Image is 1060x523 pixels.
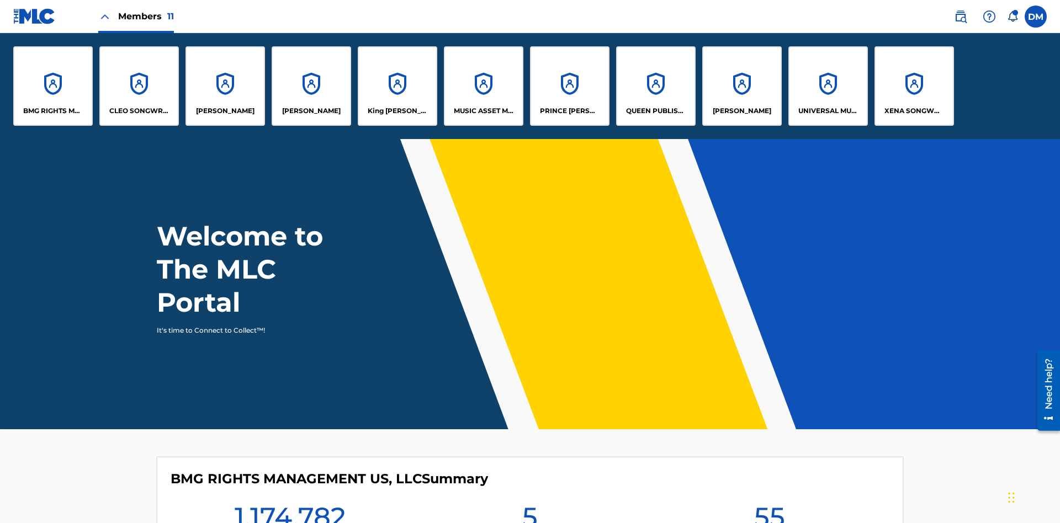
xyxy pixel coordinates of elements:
a: AccountsUNIVERSAL MUSIC PUB GROUP [788,46,868,126]
h1: Welcome to The MLC Portal [157,220,363,319]
a: AccountsXENA SONGWRITER [875,46,954,126]
img: help [983,10,996,23]
span: 11 [167,11,174,22]
p: ELVIS COSTELLO [196,106,255,116]
a: Accounts[PERSON_NAME] [272,46,351,126]
a: Public Search [950,6,972,28]
a: AccountsQUEEN PUBLISHA [616,46,696,126]
a: AccountsPRINCE [PERSON_NAME] [530,46,609,126]
img: Close [98,10,112,23]
a: Accounts[PERSON_NAME] [702,46,782,126]
div: Help [978,6,1000,28]
iframe: Chat Widget [1005,470,1060,523]
div: User Menu [1025,6,1047,28]
a: AccountsMUSIC ASSET MANAGEMENT (MAM) [444,46,523,126]
p: PRINCE MCTESTERSON [540,106,600,116]
p: MUSIC ASSET MANAGEMENT (MAM) [454,106,514,116]
a: AccountsCLEO SONGWRITER [99,46,179,126]
p: QUEEN PUBLISHA [626,106,686,116]
a: Accounts[PERSON_NAME] [185,46,265,126]
p: RONALD MCTESTERSON [713,106,771,116]
a: AccountsBMG RIGHTS MANAGEMENT US, LLC [13,46,93,126]
p: XENA SONGWRITER [884,106,945,116]
p: CLEO SONGWRITER [109,106,169,116]
div: Notifications [1007,11,1018,22]
div: Drag [1008,481,1015,514]
img: search [954,10,967,23]
a: AccountsKing [PERSON_NAME] [358,46,437,126]
h4: BMG RIGHTS MANAGEMENT US, LLC [171,471,488,487]
p: EYAMA MCSINGER [282,106,341,116]
span: Members [118,10,174,23]
p: UNIVERSAL MUSIC PUB GROUP [798,106,858,116]
p: It's time to Connect to Collect™! [157,325,348,335]
iframe: Resource Center [1029,346,1060,436]
p: BMG RIGHTS MANAGEMENT US, LLC [23,106,83,116]
img: MLC Logo [13,8,56,24]
p: King McTesterson [368,106,428,116]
